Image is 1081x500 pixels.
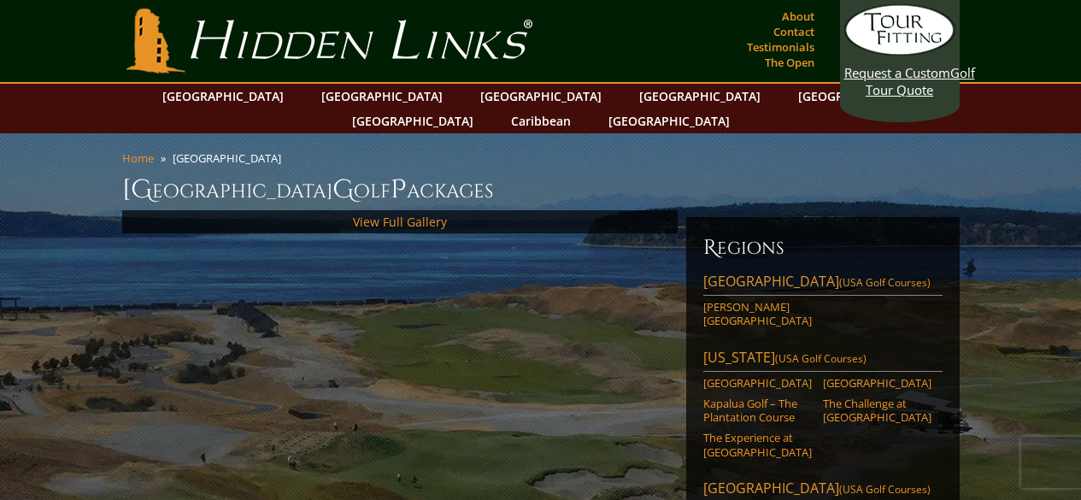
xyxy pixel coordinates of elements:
[844,64,950,81] span: Request a Custom
[353,214,447,230] a: View Full Gallery
[703,300,812,328] a: [PERSON_NAME][GEOGRAPHIC_DATA]
[122,173,960,207] h1: [GEOGRAPHIC_DATA] olf ackages
[703,431,812,459] a: The Experience at [GEOGRAPHIC_DATA]
[703,397,812,425] a: Kapalua Golf – The Plantation Course
[743,35,819,59] a: Testimonials
[778,4,819,28] a: About
[703,348,943,372] a: [US_STATE](USA Golf Courses)
[631,84,769,109] a: [GEOGRAPHIC_DATA]
[344,109,482,133] a: [GEOGRAPHIC_DATA]
[391,173,407,207] span: P
[332,173,354,207] span: G
[600,109,738,133] a: [GEOGRAPHIC_DATA]
[703,376,812,390] a: [GEOGRAPHIC_DATA]
[313,84,451,109] a: [GEOGRAPHIC_DATA]
[823,397,931,425] a: The Challenge at [GEOGRAPHIC_DATA]
[154,84,292,109] a: [GEOGRAPHIC_DATA]
[472,84,610,109] a: [GEOGRAPHIC_DATA]
[173,150,288,166] li: [GEOGRAPHIC_DATA]
[502,109,579,133] a: Caribbean
[703,234,943,262] h6: Regions
[122,150,154,166] a: Home
[775,351,867,366] span: (USA Golf Courses)
[839,482,931,497] span: (USA Golf Courses)
[823,376,931,390] a: [GEOGRAPHIC_DATA]
[769,20,819,44] a: Contact
[844,4,955,98] a: Request a CustomGolf Tour Quote
[790,84,928,109] a: [GEOGRAPHIC_DATA]
[761,50,819,74] a: The Open
[703,272,943,296] a: [GEOGRAPHIC_DATA](USA Golf Courses)
[839,275,931,290] span: (USA Golf Courses)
